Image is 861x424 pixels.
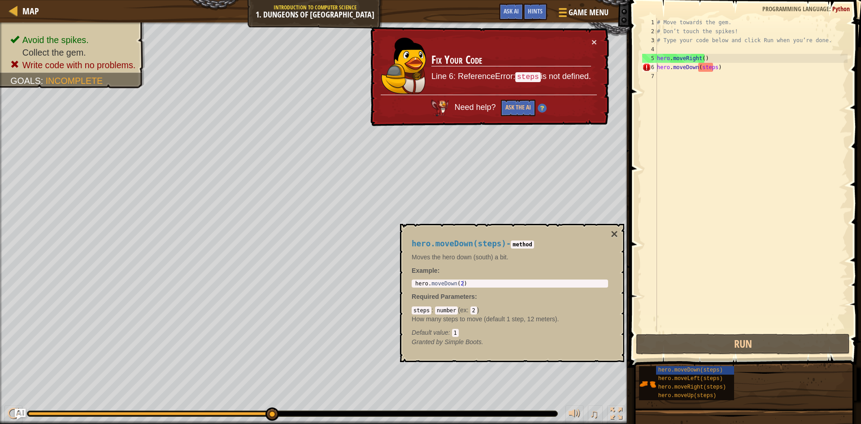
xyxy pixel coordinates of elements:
[412,267,439,274] strong: :
[607,406,625,424] button: Toggle fullscreen
[22,48,86,57] span: Collect the gem.
[381,38,426,94] img: duck_ida.png
[412,253,608,262] p: Moves the hero down (south) a bit.
[431,306,435,314] span: :
[448,329,452,336] span: :
[412,306,608,337] div: ( )
[412,338,444,345] span: Granted by
[569,7,609,18] span: Game Menu
[15,409,26,420] button: Ask AI
[412,239,506,248] span: hero.moveDown(steps)
[511,240,534,249] code: method
[412,240,608,248] h4: -
[642,72,657,81] div: 7
[412,267,438,274] span: Example
[431,54,591,66] h3: Fix Your Code
[565,406,583,424] button: Adjust volume
[658,376,723,382] span: hero.moveLeft(steps)
[590,407,599,420] span: ♫
[501,100,535,116] button: Ask the AI
[591,37,597,47] button: ×
[515,72,541,82] code: steps
[642,18,657,27] div: 1
[829,4,832,13] span: :
[46,76,103,86] span: Incomplete
[658,393,717,399] span: hero.moveUp(steps)
[504,7,519,15] span: Ask AI
[642,63,657,72] div: 6
[642,45,657,54] div: 4
[18,5,39,17] a: Map
[538,104,547,113] img: Hint
[611,228,618,240] button: ×
[642,54,657,63] div: 5
[475,293,477,300] span: :
[10,59,135,71] li: Write code with no problems.
[658,367,723,373] span: hero.moveDown(steps)
[10,76,41,86] span: Goals
[412,329,448,336] span: Default value
[412,338,483,345] em: Simple Boots.
[412,315,608,323] p: How many steps to move (default 1 step, 12 meters).
[460,306,467,314] span: ex
[431,71,591,83] p: Line 6: ReferenceError: is not defined.
[412,293,475,300] span: Required Parameters
[639,376,656,393] img: portrait.png
[762,4,829,13] span: Programming language
[41,76,46,86] span: :
[528,7,543,15] span: Hints
[642,36,657,45] div: 3
[454,103,498,112] span: Need help?
[22,60,135,70] span: Write code with no problems.
[10,46,135,59] li: Collect the gem.
[22,5,39,17] span: Map
[636,334,850,354] button: Run
[467,306,470,314] span: :
[435,306,458,315] code: number
[452,329,459,337] code: 1
[499,4,523,20] button: Ask AI
[552,4,614,25] button: Game Menu
[22,35,89,45] span: Avoid the spikes.
[642,27,657,36] div: 2
[470,306,477,315] code: 2
[588,406,603,424] button: ♫
[10,34,135,46] li: Avoid the spikes.
[832,4,850,13] span: Python
[4,406,22,424] button: Ctrl + P: Play
[658,384,726,390] span: hero.moveRight(steps)
[431,100,449,116] img: AI
[412,306,431,315] code: steps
